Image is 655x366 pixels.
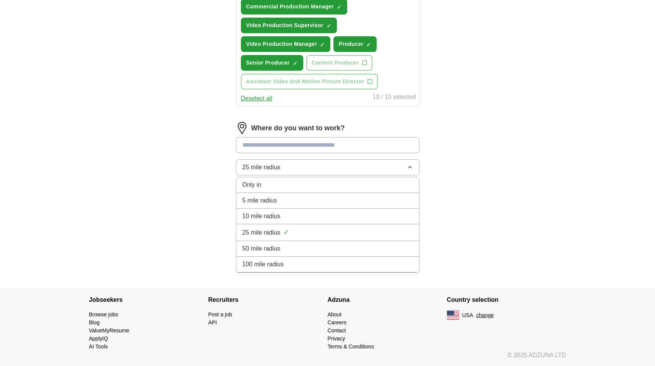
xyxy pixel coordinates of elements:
[328,335,345,342] a: Privacy
[89,335,108,342] a: ApplyIQ
[337,4,341,10] span: ✓
[242,244,281,253] span: 50 mile radius
[339,40,363,48] span: Producer
[447,289,566,311] h4: Country selection
[328,343,374,350] a: Terms & Conditions
[241,55,303,71] button: Senior Producer✓
[373,92,416,103] div: 10 / 10 selected
[320,42,325,48] span: ✓
[327,23,331,29] span: ✓
[251,123,345,133] label: Where do you want to work?
[283,227,289,238] span: ✓
[328,327,346,334] a: Contact
[241,94,273,103] button: Deselect all
[328,319,347,326] a: Careers
[476,311,494,319] button: change
[89,311,118,317] a: Browse jobs
[208,311,232,317] a: Post a job
[89,319,100,326] a: Blog
[241,74,378,89] button: Assistant Video And Motion Picture Director
[83,351,572,366] div: © 2025 ADZUNA LTD
[293,60,297,66] span: ✓
[328,311,342,317] a: About
[242,196,277,205] span: 5 mile radius
[242,180,262,189] span: Only in
[241,36,331,52] button: Video Production Manager✓
[242,163,281,172] span: 25 mile radius
[366,42,371,48] span: ✓
[246,21,323,29] span: Video Production Supervisor
[242,260,284,269] span: 100 mile radius
[246,3,334,11] span: Commercial Production Manager
[333,36,377,52] button: Producer✓
[242,228,281,237] span: 25 mile radius
[246,40,317,48] span: Video Production Manager
[241,18,337,33] button: Video Production Supervisor✓
[306,55,372,71] button: Content Producer
[89,327,130,334] a: ValueMyResume
[208,319,217,326] a: API
[312,59,359,67] span: Content Producer
[242,212,281,221] span: 10 mile radius
[447,311,459,320] img: US flag
[462,311,473,319] span: USA
[236,122,248,134] img: location.png
[246,59,290,67] span: Senior Producer
[246,78,364,86] span: Assistant Video And Motion Picture Director
[236,159,419,175] button: 25 mile radius
[89,343,108,350] a: AI Tools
